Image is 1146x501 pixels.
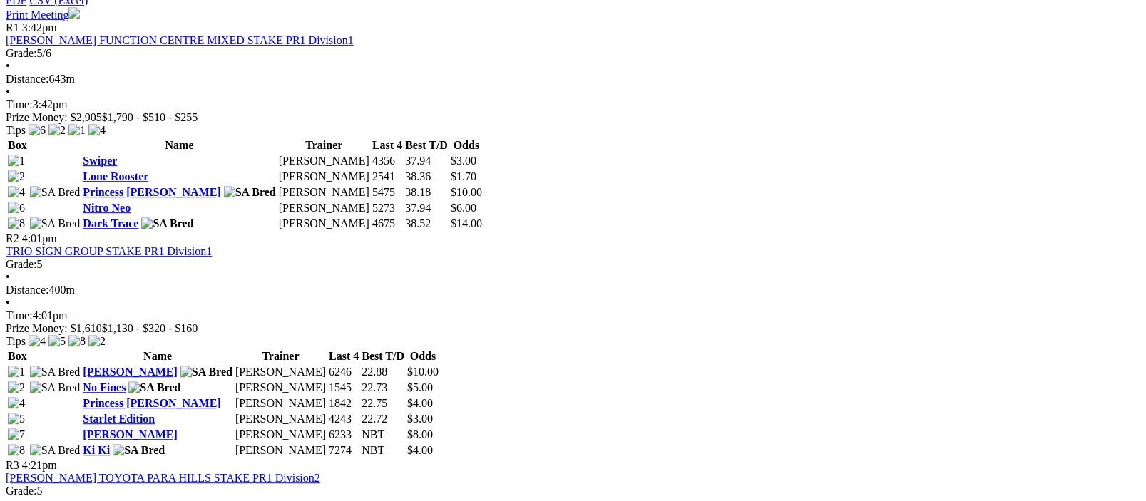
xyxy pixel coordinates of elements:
[6,111,1140,124] div: Prize Money: $2,905
[328,443,359,458] td: 7274
[451,155,476,167] span: $3.00
[141,217,193,230] img: SA Bred
[22,21,57,33] span: 3:42pm
[328,428,359,442] td: 6233
[83,155,117,167] a: Swiper
[8,155,25,167] img: 1
[451,217,482,229] span: $14.00
[30,366,81,378] img: SA Bred
[235,396,327,410] td: [PERSON_NAME]
[6,271,10,283] span: •
[8,428,25,441] img: 7
[328,349,359,363] th: Last 4
[328,412,359,426] td: 4243
[8,366,25,378] img: 1
[8,170,25,183] img: 2
[83,217,138,229] a: Dark Trace
[372,185,403,200] td: 5475
[8,397,25,410] img: 4
[451,186,482,198] span: $10.00
[6,459,19,471] span: R3
[8,413,25,425] img: 5
[278,217,370,231] td: [PERSON_NAME]
[404,154,449,168] td: 37.94
[407,428,433,440] span: $8.00
[406,349,439,363] th: Odds
[407,444,433,456] span: $4.00
[6,472,320,484] a: [PERSON_NAME] TOYOTA PARA HILLS STAKE PR1 Division2
[451,170,476,182] span: $1.70
[6,485,1140,497] div: 5
[83,428,177,440] a: [PERSON_NAME]
[235,443,327,458] td: [PERSON_NAME]
[83,413,155,425] a: Starlet Edition
[88,335,106,348] img: 2
[6,284,48,296] span: Distance:
[361,396,405,410] td: 22.75
[404,170,449,184] td: 38.36
[6,73,1140,86] div: 643m
[6,98,1140,111] div: 3:42pm
[22,459,57,471] span: 4:21pm
[6,47,37,59] span: Grade:
[83,170,148,182] a: Lone Rooster
[235,428,327,442] td: [PERSON_NAME]
[372,154,403,168] td: 4356
[361,428,405,442] td: NBT
[328,381,359,395] td: 1545
[6,34,354,46] a: [PERSON_NAME] FUNCTION CENTRE MIXED STAKE PR1 Division1
[6,9,80,21] a: Print Meeting
[30,186,81,199] img: SA Bred
[68,335,86,348] img: 8
[83,366,177,378] a: [PERSON_NAME]
[6,47,1140,60] div: 5/6
[8,202,25,215] img: 6
[22,232,57,244] span: 4:01pm
[6,86,10,98] span: •
[404,201,449,215] td: 37.94
[407,413,433,425] span: $3.00
[6,309,1140,322] div: 4:01pm
[83,202,131,214] a: Nitro Neo
[235,365,327,379] td: [PERSON_NAME]
[372,170,403,184] td: 2541
[102,111,198,123] span: $1,790 - $510 - $255
[404,138,449,153] th: Best T/D
[235,349,327,363] th: Trainer
[180,366,232,378] img: SA Bred
[361,412,405,426] td: 22.72
[6,124,26,136] span: Tips
[372,217,403,231] td: 4675
[6,322,1140,335] div: Prize Money: $1,610
[6,296,10,309] span: •
[407,366,439,378] span: $10.00
[6,284,1140,296] div: 400m
[8,444,25,457] img: 8
[407,397,433,409] span: $4.00
[372,138,403,153] th: Last 4
[404,185,449,200] td: 38.18
[6,258,37,270] span: Grade:
[278,185,370,200] td: [PERSON_NAME]
[6,335,26,347] span: Tips
[6,73,48,85] span: Distance:
[82,138,276,153] th: Name
[8,381,25,394] img: 2
[278,201,370,215] td: [PERSON_NAME]
[30,217,81,230] img: SA Bred
[372,201,403,215] td: 5273
[451,202,476,214] span: $6.00
[29,124,46,137] img: 6
[68,124,86,137] img: 1
[83,381,126,393] a: No Fines
[29,335,46,348] img: 4
[6,60,10,72] span: •
[235,412,327,426] td: [PERSON_NAME]
[8,186,25,199] img: 4
[128,381,180,394] img: SA Bred
[407,381,433,393] span: $5.00
[6,485,37,497] span: Grade:
[235,381,327,395] td: [PERSON_NAME]
[83,186,220,198] a: Princess [PERSON_NAME]
[113,444,165,457] img: SA Bred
